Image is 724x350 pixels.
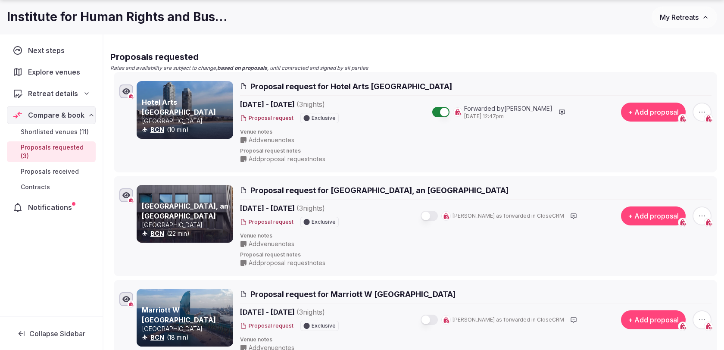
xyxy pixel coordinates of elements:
[621,206,686,225] button: + Add proposal
[28,45,68,56] span: Next steps
[150,230,164,237] a: BCN
[142,202,228,220] a: [GEOGRAPHIC_DATA], an [GEOGRAPHIC_DATA]
[7,141,96,162] a: Proposals requested (3)
[249,155,325,163] span: Add proposal request notes
[652,6,717,28] button: My Retreats
[142,333,231,342] div: (18 min)
[296,100,325,109] span: ( 3 night s )
[142,325,231,333] p: [GEOGRAPHIC_DATA]
[7,41,96,59] a: Next steps
[250,81,452,92] span: Proposal request for Hotel Arts [GEOGRAPHIC_DATA]
[7,166,96,178] a: Proposals received
[249,259,325,267] span: Add proposal request notes
[28,202,75,212] span: Notifications
[7,9,228,25] h1: Institute for Human Rights and Business
[7,126,96,138] a: Shortlisted venues (11)
[296,308,325,316] span: ( 3 night s )
[296,204,325,212] span: ( 3 night s )
[249,240,294,248] span: Add venue notes
[21,183,50,191] span: Contracts
[150,334,164,341] a: BCN
[240,128,712,136] span: Venue notes
[150,126,164,133] a: BCN
[240,99,392,109] span: [DATE] - [DATE]
[142,117,231,125] p: [GEOGRAPHIC_DATA]
[7,63,96,81] a: Explore venues
[21,143,92,160] span: Proposals requested (3)
[464,113,552,120] span: [DATE] 12:47pm
[217,65,267,71] strong: based on proposals
[249,136,294,144] span: Add venue notes
[110,65,717,72] p: Rates and availability are subject to change, , until contracted and signed by all parties
[312,219,336,225] span: Exclusive
[110,51,717,63] h2: Proposals requested
[250,289,456,300] span: Proposal request for Marriott W [GEOGRAPHIC_DATA]
[142,98,216,116] a: Hotel Arts [GEOGRAPHIC_DATA]
[7,324,96,343] button: Collapse Sidebar
[240,115,293,122] button: Proposal request
[240,251,712,259] span: Proposal request notes
[240,203,392,213] span: [DATE] - [DATE]
[28,67,84,77] span: Explore venues
[621,103,686,122] button: + Add proposal
[28,110,84,120] span: Compare & book
[464,104,552,113] span: Forwarded by [PERSON_NAME]
[7,181,96,193] a: Contracts
[21,128,89,136] span: Shortlisted venues (11)
[621,310,686,329] button: + Add proposal
[240,322,293,330] button: Proposal request
[240,336,712,344] span: Venue notes
[142,221,231,229] p: [GEOGRAPHIC_DATA]
[240,147,712,155] span: Proposal request notes
[240,232,712,240] span: Venue notes
[28,88,78,99] span: Retreat details
[240,307,392,317] span: [DATE] - [DATE]
[29,329,85,338] span: Collapse Sidebar
[142,229,231,238] div: (22 min)
[452,212,564,220] span: [PERSON_NAME] as forwarded in CloseCRM
[250,185,509,196] span: Proposal request for [GEOGRAPHIC_DATA], an [GEOGRAPHIC_DATA]
[240,219,293,226] button: Proposal request
[452,316,564,324] span: [PERSON_NAME] as forwarded in CloseCRM
[312,116,336,121] span: Exclusive
[21,167,79,176] span: Proposals received
[142,125,231,134] div: (10 min)
[142,306,216,324] a: Marriott W [GEOGRAPHIC_DATA]
[660,13,699,22] span: My Retreats
[7,198,96,216] a: Notifications
[312,323,336,328] span: Exclusive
